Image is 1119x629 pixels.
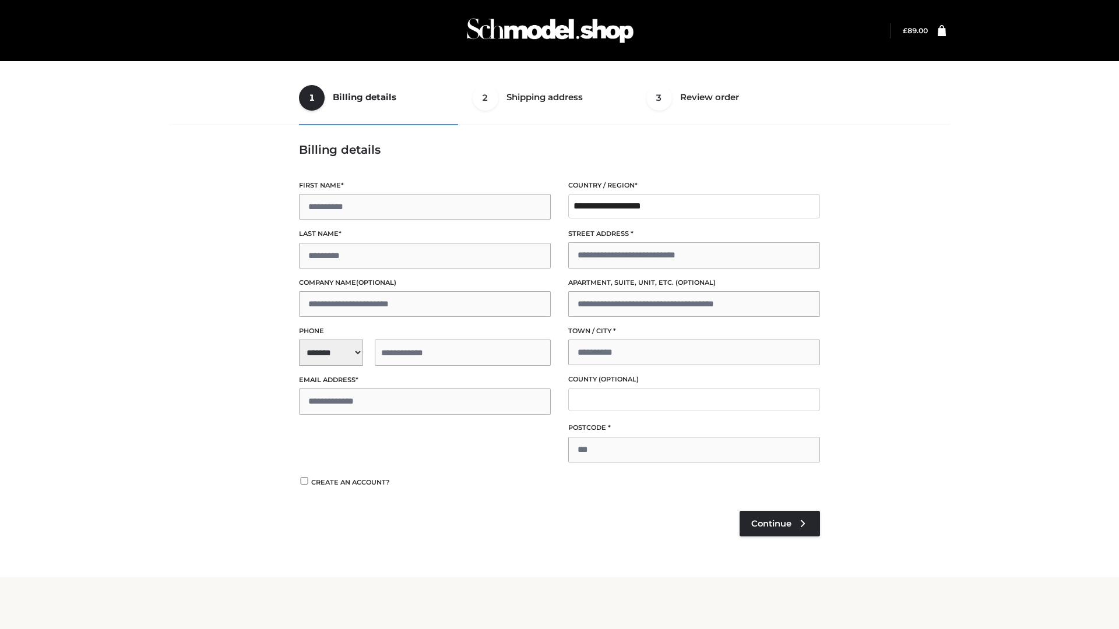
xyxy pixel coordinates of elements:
[903,26,928,35] bdi: 89.00
[299,180,551,191] label: First name
[568,422,820,433] label: Postcode
[568,228,820,239] label: Street address
[299,374,551,386] label: Email address
[311,478,390,486] span: Create an account?
[903,26,907,35] span: £
[299,143,820,157] h3: Billing details
[751,518,791,529] span: Continue
[599,375,639,383] span: (optional)
[568,374,820,385] label: County
[675,278,716,287] span: (optional)
[740,511,820,536] a: Continue
[356,278,396,287] span: (optional)
[903,26,928,35] a: £89.00
[299,277,551,288] label: Company name
[568,180,820,191] label: Country / Region
[463,8,638,54] img: Schmodel Admin 964
[299,228,551,239] label: Last name
[568,326,820,337] label: Town / City
[299,326,551,337] label: Phone
[299,477,309,485] input: Create an account?
[568,277,820,288] label: Apartment, suite, unit, etc.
